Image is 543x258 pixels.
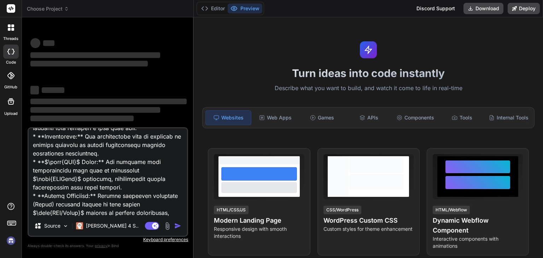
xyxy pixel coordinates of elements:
[433,235,523,250] p: Interactive components with animations
[323,206,361,214] div: CSS/WordPress
[30,61,148,66] span: ‌
[214,216,304,225] h4: Modern Landing Page
[30,52,160,58] span: ‌
[198,67,539,80] h1: Turn ideas into code instantly
[5,235,17,247] img: signin
[508,3,540,14] button: Deploy
[253,110,298,125] div: Web Apps
[42,87,64,93] span: ‌
[27,5,69,12] span: Choose Project
[6,59,16,65] label: code
[3,36,18,42] label: threads
[299,110,345,125] div: Games
[433,216,523,235] h4: Dynamic Webflow Component
[43,40,54,46] span: ‌
[174,222,181,229] img: icon
[4,84,17,90] label: GitHub
[393,110,438,125] div: Components
[439,110,485,125] div: Tools
[228,4,262,13] button: Preview
[29,128,187,216] textarea: Lore'i do sitametco adipis eli s doeius, temp-incididuntu, lab etdolore MagN aliquaenima! **Minim...
[433,206,470,214] div: HTML/Webflow
[30,38,40,48] span: ‌
[4,111,18,117] label: Upload
[198,4,228,13] button: Editor
[214,206,249,214] div: HTML/CSS/JS
[76,222,83,229] img: Claude 4 Sonnet
[30,86,39,94] span: ‌
[463,3,503,14] button: Download
[163,222,171,230] img: attachment
[486,110,531,125] div: Internal Tools
[30,107,160,113] span: ‌
[30,99,187,104] span: ‌
[28,237,188,242] p: Keyboard preferences
[323,216,414,225] h4: WordPress Custom CSS
[86,222,139,229] p: [PERSON_NAME] 4 S..
[346,110,391,125] div: APIs
[412,3,459,14] div: Discord Support
[214,225,304,240] p: Responsive design with smooth interactions
[28,242,188,249] p: Always double-check its answers. Your in Bind
[323,225,414,233] p: Custom styles for theme enhancement
[95,244,107,248] span: privacy
[63,223,69,229] img: Pick Models
[205,110,251,125] div: Websites
[198,84,539,93] p: Describe what you want to build, and watch it come to life in real-time
[30,116,134,121] span: ‌
[44,222,60,229] p: Source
